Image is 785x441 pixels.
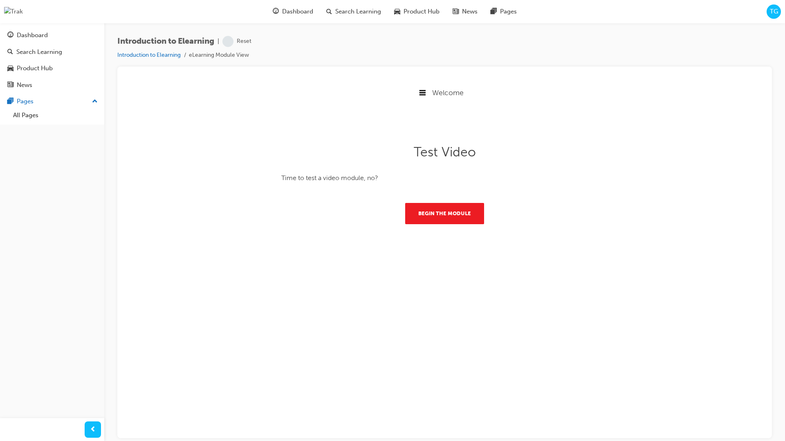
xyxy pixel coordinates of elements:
span: pages-icon [491,7,497,17]
span: Introduction to Elearning [117,37,214,46]
img: Trak [4,7,23,16]
span: search-icon [7,49,13,56]
div: Reset [237,38,251,45]
a: Product Hub [3,61,101,76]
span: Pages [500,7,517,16]
div: Dashboard [17,31,48,40]
span: News [462,7,478,16]
button: TG [767,4,781,19]
span: Welcome [308,9,340,18]
div: News [17,80,32,90]
button: Begin the module [281,123,360,145]
span: learningRecordVerb_NONE-icon [222,36,233,47]
span: Dashboard [282,7,313,16]
span: guage-icon [273,7,279,17]
h1: Test Video [157,65,484,80]
button: Pages [3,94,101,109]
span: pages-icon [7,98,13,105]
span: | [218,37,219,46]
span: Search Learning [335,7,381,16]
a: search-iconSearch Learning [320,3,388,20]
span: search-icon [326,7,332,17]
div: DashboardSearch LearningProduct HubNews [3,28,101,92]
span: prev-icon [90,425,96,435]
li: eLearning Module View [189,51,249,60]
div: Search Learning [16,47,62,57]
span: guage-icon [7,32,13,39]
p: Time to test a video module, no? [157,93,484,104]
a: guage-iconDashboard [266,3,320,20]
div: Product Hub [17,64,53,73]
a: pages-iconPages [484,3,523,20]
span: news-icon [7,82,13,89]
span: car-icon [394,7,400,17]
a: All Pages [10,109,101,122]
span: car-icon [7,65,13,72]
span: Product Hub [404,7,440,16]
span: news-icon [453,7,459,17]
div: Pages [17,97,34,106]
a: News [3,78,101,93]
a: Introduction to Elearning [117,51,181,58]
span: TG [770,7,778,16]
a: car-iconProduct Hub [388,3,446,20]
span: up-icon [92,96,98,107]
a: news-iconNews [446,3,484,20]
a: Dashboard [3,28,101,43]
a: Search Learning [3,45,101,60]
